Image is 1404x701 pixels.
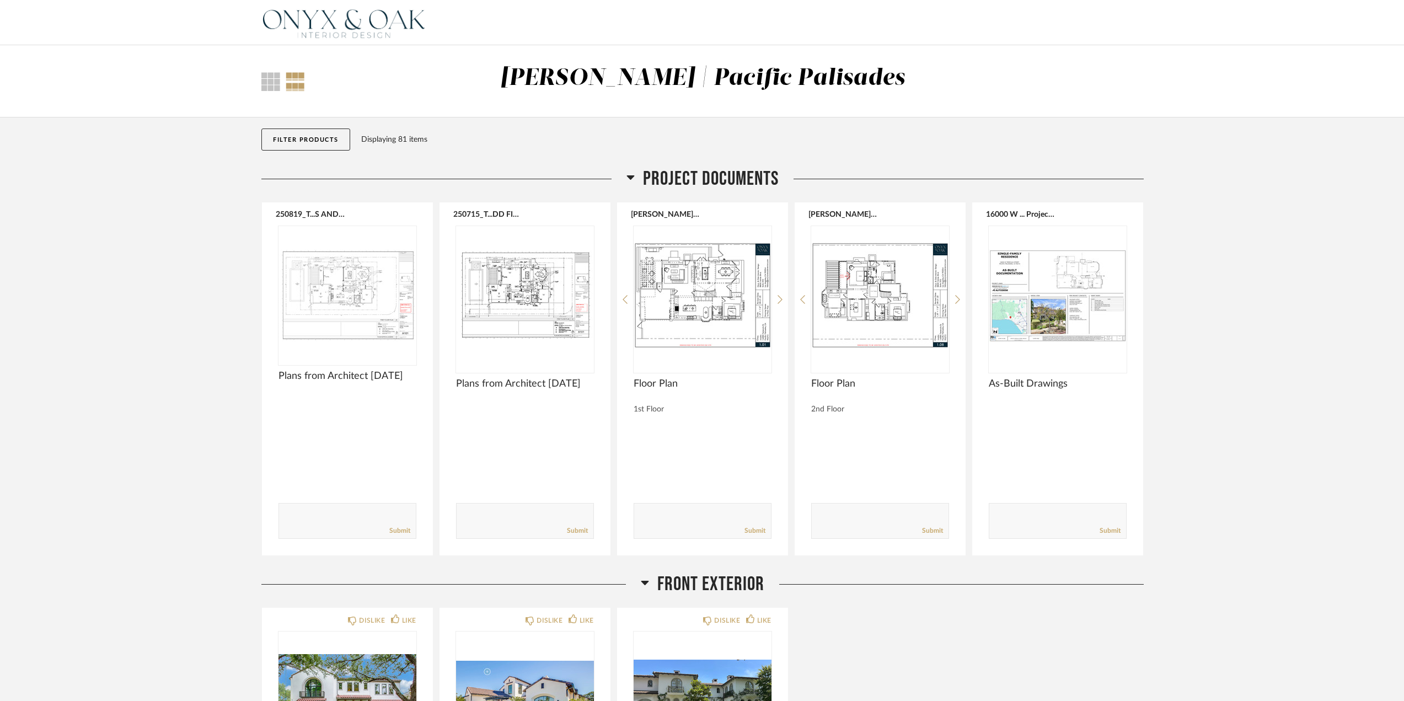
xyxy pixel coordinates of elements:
span: Plans from Architect [DATE] [456,378,594,390]
span: Front Exterior [657,572,764,596]
div: LIKE [402,615,416,626]
div: 0 [989,226,1127,364]
button: 250819_T...S AND EE.pdf [276,210,345,218]
span: Floor Plan [634,378,771,390]
img: 08ecf60b-2490-4d88-a620-7ab89e40e421.png [261,1,427,45]
div: 2nd Floor [811,405,949,414]
img: undefined [456,226,594,364]
button: 16000 W ... Project.pdf [986,210,1055,218]
div: DISLIKE [359,615,385,626]
div: LIKE [757,615,771,626]
a: Submit [567,526,588,536]
span: Plans from Architect [DATE] [278,370,416,382]
button: Filter Products [261,129,350,151]
button: 250715_T...DD FINAL.pdf [453,210,522,218]
div: 1st Floor [634,405,771,414]
div: LIKE [580,615,594,626]
div: DISLIKE [714,615,740,626]
div: DISLIKE [537,615,562,626]
a: Submit [922,526,943,536]
div: Displaying 81 items [361,133,1139,146]
button: [PERSON_NAME] Residence 8.pdf [808,210,877,218]
button: [PERSON_NAME] Residence 2.pdf [631,210,700,218]
div: 0 [634,226,771,364]
img: undefined [989,226,1127,364]
a: Submit [744,526,765,536]
div: 0 [456,226,594,364]
div: 0 [811,226,949,364]
span: As-Built Drawings [989,378,1127,390]
img: undefined [278,226,416,364]
span: Floor Plan [811,378,949,390]
div: [PERSON_NAME] | Pacific Palisades [500,67,905,90]
img: undefined [811,226,949,364]
span: Project Documents [643,167,779,191]
img: undefined [634,226,771,364]
a: Submit [1100,526,1121,536]
a: Submit [389,526,410,536]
